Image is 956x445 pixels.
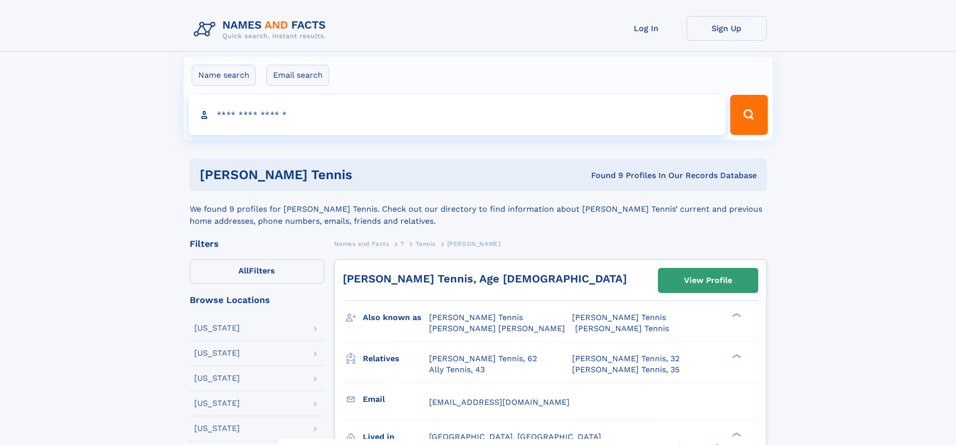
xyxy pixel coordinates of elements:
h1: [PERSON_NAME] Tennis [200,169,472,181]
div: ❯ [730,353,742,359]
span: [PERSON_NAME] [PERSON_NAME] [429,324,565,333]
span: T [400,240,404,247]
label: Name search [192,65,256,86]
a: Ally Tennis, 43 [429,364,485,375]
div: ❯ [730,312,742,319]
a: T [400,237,404,250]
span: [PERSON_NAME] Tennis [572,313,666,322]
input: search input [189,95,726,135]
div: We found 9 profiles for [PERSON_NAME] Tennis. Check out our directory to find information about [... [190,191,767,227]
h3: Also known as [363,309,429,326]
div: [US_STATE] [194,424,240,432]
span: All [238,266,249,275]
a: Tennis [416,237,436,250]
a: View Profile [658,268,758,292]
label: Email search [266,65,329,86]
a: [PERSON_NAME] Tennis, 62 [429,353,537,364]
div: Browse Locations [190,295,324,305]
div: Filters [190,239,324,248]
a: [PERSON_NAME] Tennis, 35 [572,364,679,375]
span: [PERSON_NAME] Tennis [575,324,669,333]
div: Found 9 Profiles In Our Records Database [472,170,757,181]
a: Log In [606,16,687,41]
div: ❯ [730,431,742,437]
label: Filters [190,259,324,283]
h3: Relatives [363,350,429,367]
div: [US_STATE] [194,374,240,382]
a: [PERSON_NAME] Tennis, Age [DEMOGRAPHIC_DATA] [343,272,627,285]
span: [EMAIL_ADDRESS][DOMAIN_NAME] [429,397,570,407]
div: [US_STATE] [194,399,240,407]
button: Search Button [730,95,767,135]
div: View Profile [684,269,732,292]
h3: Email [363,391,429,408]
span: [PERSON_NAME] [447,240,501,247]
span: [GEOGRAPHIC_DATA], [GEOGRAPHIC_DATA] [429,432,601,441]
a: [PERSON_NAME] Tennis, 32 [572,353,679,364]
div: [US_STATE] [194,324,240,332]
div: [US_STATE] [194,349,240,357]
a: Sign Up [687,16,767,41]
span: Tennis [416,240,436,247]
span: [PERSON_NAME] Tennis [429,313,523,322]
a: Names and Facts [334,237,389,250]
img: Logo Names and Facts [190,16,334,43]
